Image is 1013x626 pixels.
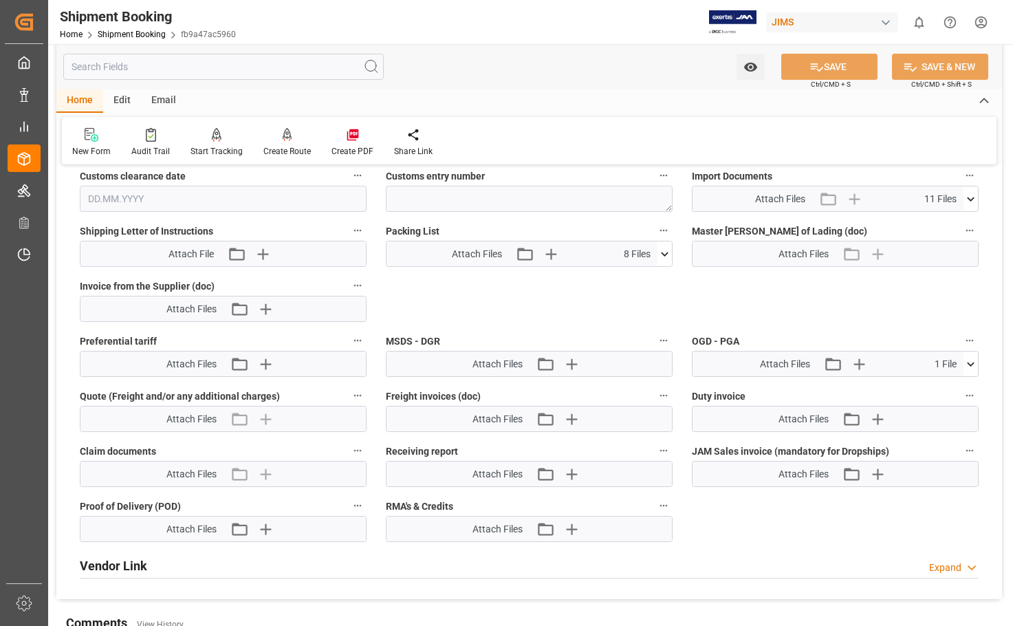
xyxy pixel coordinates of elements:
[692,224,867,239] span: Master [PERSON_NAME] of Lading (doc)
[141,89,186,113] div: Email
[924,192,957,206] span: 11 Files
[166,412,217,427] span: Attach Files
[692,169,772,184] span: Import Documents
[349,332,367,349] button: Preferential tariff
[935,7,966,38] button: Help Center
[80,224,213,239] span: Shipping Letter of Instructions
[386,499,453,514] span: RMA's & Credits
[778,412,829,427] span: Attach Files
[766,12,898,32] div: JIMS
[961,222,979,239] button: Master [PERSON_NAME] of Lading (doc)
[892,54,988,80] button: SAVE & NEW
[452,247,502,261] span: Attach Files
[655,387,673,404] button: Freight invoices (doc)
[60,30,83,39] a: Home
[709,10,756,34] img: Exertis%20JAM%20-%20Email%20Logo.jpg_1722504956.jpg
[961,166,979,184] button: Import Documents
[655,442,673,460] button: Receiving report
[349,222,367,239] button: Shipping Letter of Instructions
[655,166,673,184] button: Customs entry number
[737,54,765,80] button: open menu
[131,145,170,158] div: Audit Trail
[624,247,651,261] span: 8 Files
[911,79,972,89] span: Ctrl/CMD + Shift + S
[349,387,367,404] button: Quote (Freight and/or any additional charges)
[904,7,935,38] button: show 0 new notifications
[472,522,523,537] span: Attach Files
[190,145,243,158] div: Start Tracking
[778,247,829,261] span: Attach Files
[80,169,186,184] span: Customs clearance date
[166,522,217,537] span: Attach Files
[80,334,157,349] span: Preferential tariff
[349,166,367,184] button: Customs clearance date
[349,442,367,460] button: Claim documents
[472,412,523,427] span: Attach Files
[929,561,961,575] div: Expand
[766,9,904,35] button: JIMS
[655,332,673,349] button: MSDS - DGR
[349,497,367,515] button: Proof of Delivery (POD)
[692,389,745,404] span: Duty invoice
[472,467,523,482] span: Attach Files
[98,30,166,39] a: Shipment Booking
[263,145,311,158] div: Create Route
[781,54,878,80] button: SAVE
[778,467,829,482] span: Attach Files
[386,334,440,349] span: MSDS - DGR
[935,357,957,371] span: 1 File
[166,302,217,316] span: Attach Files
[961,442,979,460] button: JAM Sales invoice (mandatory for Dropships)
[80,389,280,404] span: Quote (Freight and/or any additional charges)
[386,169,485,184] span: Customs entry number
[655,497,673,515] button: RMA's & Credits
[692,444,889,459] span: JAM Sales invoice (mandatory for Dropships)
[394,145,433,158] div: Share Link
[811,79,851,89] span: Ctrl/CMD + S
[692,334,739,349] span: OGD - PGA
[655,222,673,239] button: Packing List
[80,499,181,514] span: Proof of Delivery (POD)
[760,357,810,371] span: Attach Files
[63,54,384,80] input: Search Fields
[386,224,439,239] span: Packing List
[72,145,111,158] div: New Form
[961,332,979,349] button: OGD - PGA
[103,89,141,113] div: Edit
[80,557,147,575] h2: Vendor Link
[168,247,214,261] span: Attach File
[331,145,373,158] div: Create PDF
[166,467,217,482] span: Attach Files
[80,444,156,459] span: Claim documents
[56,89,103,113] div: Home
[961,387,979,404] button: Duty invoice
[80,186,367,212] input: DD.MM.YYYY
[349,277,367,294] button: Invoice from the Supplier (doc)
[386,444,458,459] span: Receiving report
[386,389,481,404] span: Freight invoices (doc)
[755,192,805,206] span: Attach Files
[472,357,523,371] span: Attach Files
[80,279,215,294] span: Invoice from the Supplier (doc)
[60,6,236,27] div: Shipment Booking
[166,357,217,371] span: Attach Files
